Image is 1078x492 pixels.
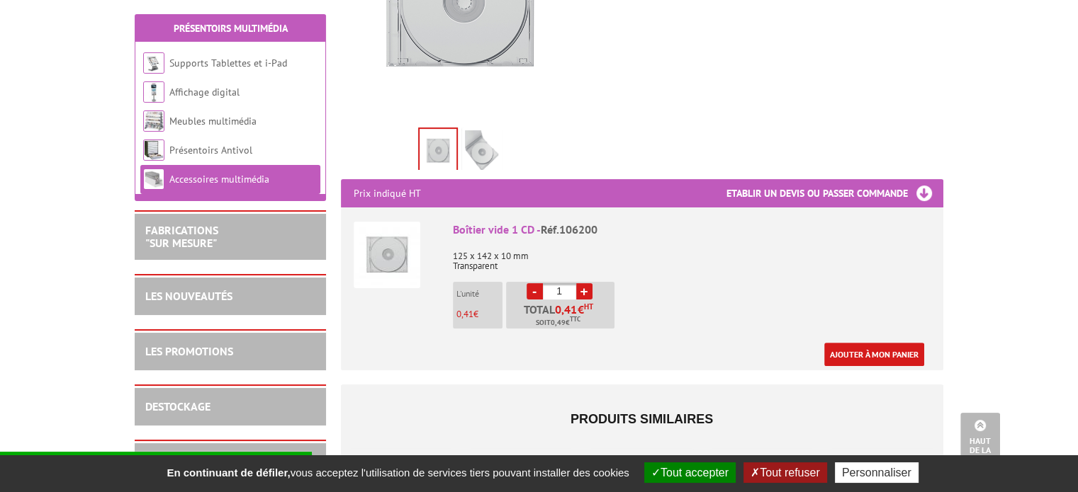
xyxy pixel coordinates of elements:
p: L'unité [456,289,502,299]
span: Soit € [536,317,580,328]
strong: En continuant de défiler, [167,467,290,479]
button: Personnaliser (fenêtre modale) [835,462,919,483]
a: Supports Tablettes et i-Pad [169,57,287,69]
h3: Etablir un devis ou passer commande [726,179,943,207]
a: - [527,283,543,299]
sup: HT [584,302,593,311]
div: Boîtier vide 1 CD - [453,222,931,238]
a: + [576,283,593,299]
button: Tout accepter [644,462,736,483]
span: 0,49 [551,317,566,328]
span: € [578,304,584,315]
p: 125 x 142 x 10 mm Transparent [453,241,931,271]
span: Produits similaires [571,412,713,426]
a: Meubles multimédia [169,115,257,127]
a: Haut de la page [960,413,1000,471]
a: LES PROMOTIONS [145,344,233,358]
p: € [456,309,502,319]
p: Total [510,304,614,328]
span: Réf.106200 [541,222,597,236]
a: LES NOUVEAUTÉS [145,289,232,303]
img: Accessoires multimédia [143,168,164,190]
img: Meubles multimédia [143,110,164,132]
button: Tout refuser [743,462,826,483]
img: 106200_boitier_cd_cristal.jpg [420,129,456,173]
a: Présentoirs Multimédia [174,22,288,35]
img: Présentoirs Antivol [143,139,164,161]
a: Affichage digital [169,86,240,98]
img: 106200_boitier_cd_cristal_ouvert.jpg [465,130,499,174]
a: FABRICATIONS"Sur Mesure" [145,223,218,250]
a: Accessoires multimédia [169,173,269,185]
span: vous acceptez l'utilisation de services tiers pouvant installer des cookies [159,467,636,479]
p: Prix indiqué HT [354,179,421,207]
img: Boîtier vide 1 CD [354,222,420,288]
a: Présentoirs Antivol [169,144,252,156]
img: Affichage digital [143,81,164,103]
span: 0,41 [555,304,578,315]
span: 0,41 [456,308,473,320]
a: Ajouter à mon panier [824,343,924,366]
a: DESTOCKAGE [145,399,210,413]
sup: TTC [570,315,580,323]
img: Supports Tablettes et i-Pad [143,52,164,74]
